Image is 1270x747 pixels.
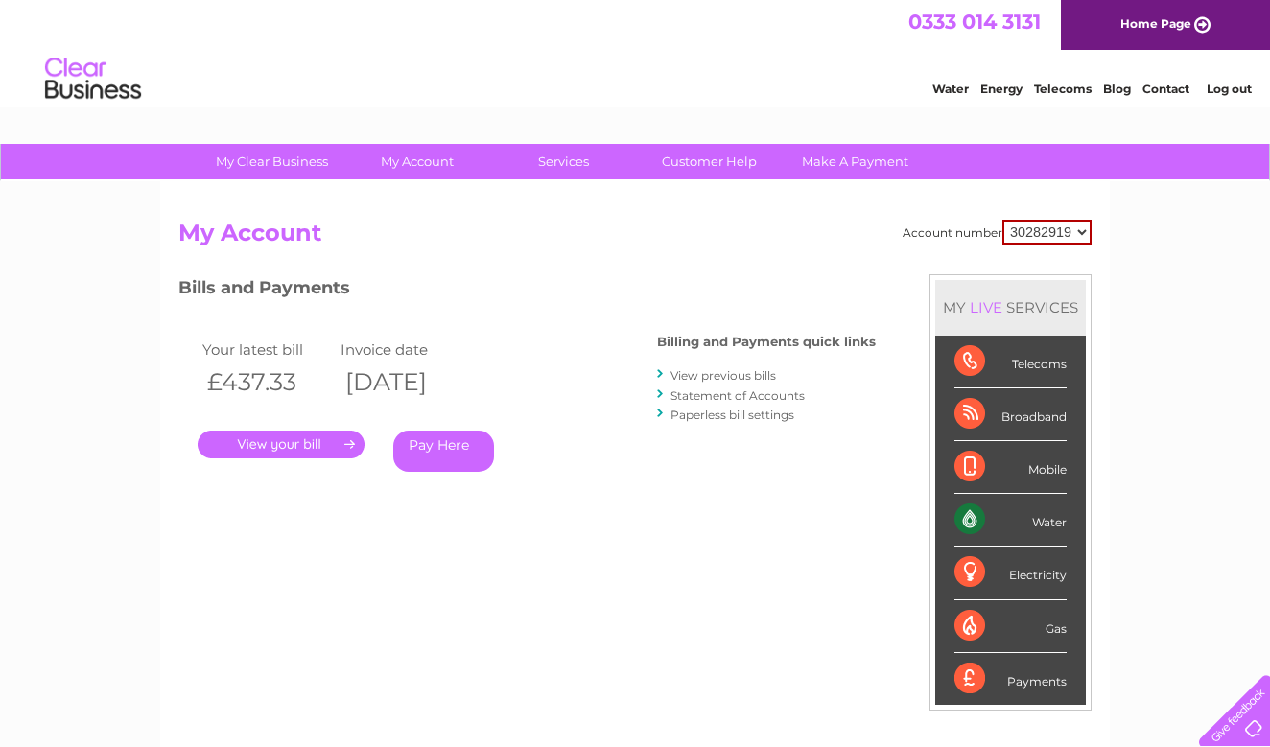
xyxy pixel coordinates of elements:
[44,50,142,108] img: logo.png
[484,144,643,179] a: Services
[336,337,474,362] td: Invoice date
[198,337,336,362] td: Your latest bill
[198,431,365,458] a: .
[954,600,1067,653] div: Gas
[393,431,494,472] a: Pay Here
[954,547,1067,599] div: Electricity
[903,220,1092,245] div: Account number
[657,335,876,349] h4: Billing and Payments quick links
[670,408,794,422] a: Paperless bill settings
[670,368,776,383] a: View previous bills
[908,10,1041,34] a: 0333 014 3131
[193,144,351,179] a: My Clear Business
[198,362,336,402] th: £437.33
[776,144,934,179] a: Make A Payment
[336,362,474,402] th: [DATE]
[954,336,1067,388] div: Telecoms
[954,441,1067,494] div: Mobile
[1103,82,1131,96] a: Blog
[980,82,1023,96] a: Energy
[954,388,1067,441] div: Broadband
[954,653,1067,705] div: Payments
[932,82,969,96] a: Water
[178,220,1092,256] h2: My Account
[183,11,1090,93] div: Clear Business is a trading name of Verastar Limited (registered in [GEOGRAPHIC_DATA] No. 3667643...
[935,280,1086,335] div: MY SERVICES
[339,144,497,179] a: My Account
[954,494,1067,547] div: Water
[1207,82,1252,96] a: Log out
[1142,82,1189,96] a: Contact
[630,144,788,179] a: Customer Help
[178,274,876,308] h3: Bills and Payments
[966,298,1006,316] div: LIVE
[1034,82,1092,96] a: Telecoms
[670,388,805,403] a: Statement of Accounts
